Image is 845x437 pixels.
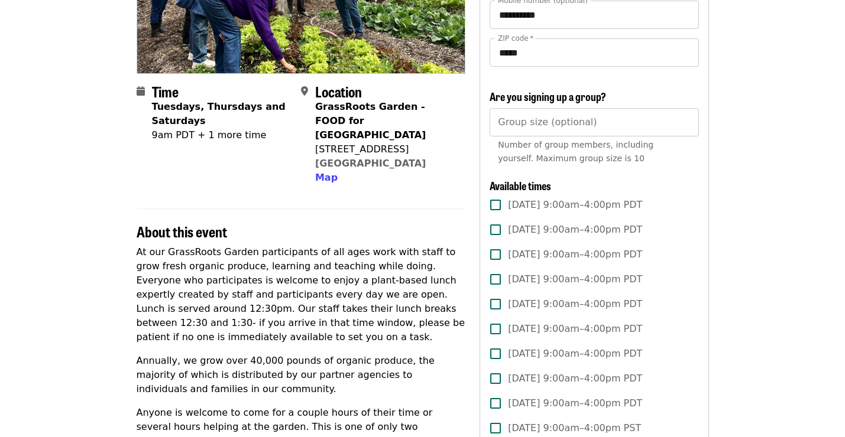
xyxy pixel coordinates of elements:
[137,86,145,97] i: calendar icon
[508,247,642,262] span: [DATE] 9:00am–4:00pm PDT
[508,272,642,286] span: [DATE] 9:00am–4:00pm PDT
[508,322,642,336] span: [DATE] 9:00am–4:00pm PDT
[137,245,466,344] p: At our GrassRoots Garden participants of all ages work with staff to grow fresh organic produce, ...
[137,354,466,396] p: Annually, we grow over 40,000 pounds of organic produce, the majority of which is distributed by ...
[490,38,698,67] input: ZIP code
[137,221,227,242] span: About this event
[498,140,653,163] span: Number of group members, including yourself. Maximum group size is 10
[508,421,641,435] span: [DATE] 9:00am–4:00pm PST
[315,172,338,183] span: Map
[152,128,292,142] div: 9am PDT + 1 more time
[508,198,642,212] span: [DATE] 9:00am–4:00pm PDT
[315,142,456,156] div: [STREET_ADDRESS]
[498,35,533,42] label: ZIP code
[152,81,179,102] span: Time
[315,171,338,185] button: Map
[152,101,286,126] strong: Tuesdays, Thursdays and Saturdays
[315,81,362,102] span: Location
[508,396,642,410] span: [DATE] 9:00am–4:00pm PDT
[508,223,642,237] span: [DATE] 9:00am–4:00pm PDT
[508,371,642,386] span: [DATE] 9:00am–4:00pm PDT
[490,178,551,193] span: Available times
[490,89,606,104] span: Are you signing up a group?
[301,86,308,97] i: map-marker-alt icon
[490,108,698,136] input: [object Object]
[490,1,698,29] input: Mobile number (optional)
[508,297,642,311] span: [DATE] 9:00am–4:00pm PDT
[508,347,642,361] span: [DATE] 9:00am–4:00pm PDT
[315,101,426,141] strong: GrassRoots Garden - FOOD for [GEOGRAPHIC_DATA]
[315,158,426,169] a: [GEOGRAPHIC_DATA]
